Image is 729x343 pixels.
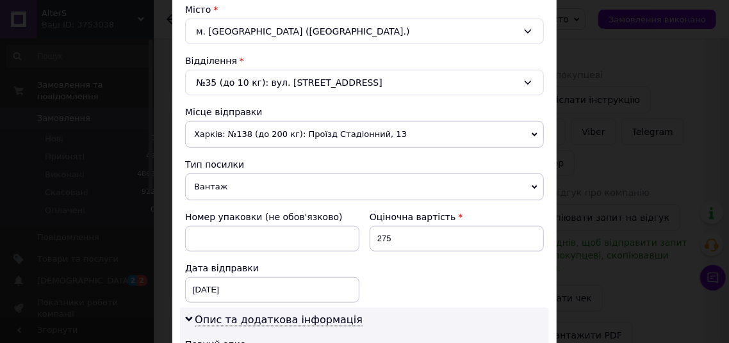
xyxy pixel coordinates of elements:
span: Харків: №138 (до 200 кг): Проїзд Стадіонний, 13 [185,121,544,148]
div: Оціночна вартість [370,211,544,223]
div: м. [GEOGRAPHIC_DATA] ([GEOGRAPHIC_DATA].) [185,19,544,44]
div: Номер упаковки (не обов'язково) [185,211,359,223]
span: Тип посилки [185,159,244,170]
div: Відділення [185,54,544,67]
div: №35 (до 10 кг): вул. [STREET_ADDRESS] [185,70,544,95]
div: Місто [185,3,544,16]
span: Вантаж [185,173,544,200]
div: Дата відправки [185,262,359,275]
span: Місце відправки [185,107,263,117]
span: Опис та додаткова інформація [195,314,363,326]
